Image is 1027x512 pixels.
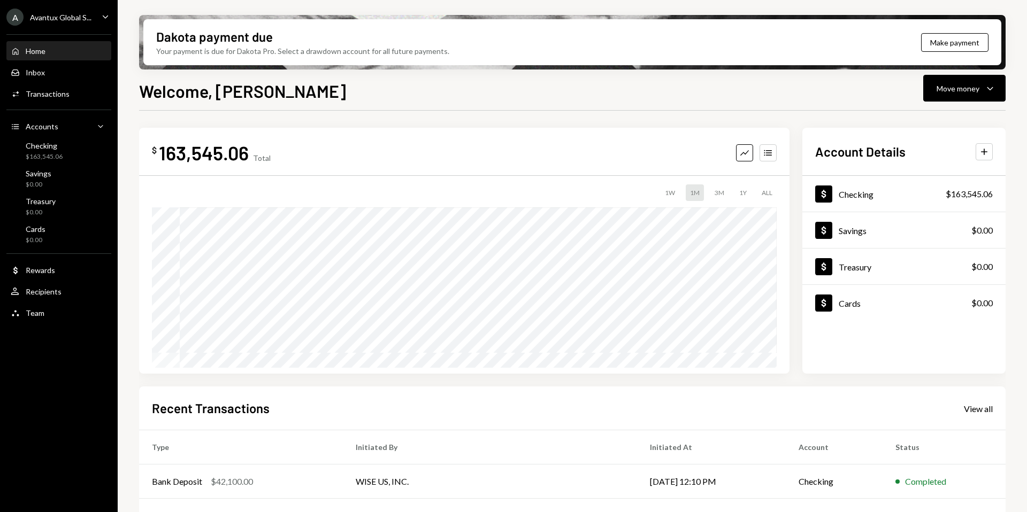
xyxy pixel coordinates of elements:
[6,84,111,103] a: Transactions
[971,297,993,309] div: $0.00
[839,298,861,308] div: Cards
[757,184,777,201] div: ALL
[946,188,993,200] div: $163,545.06
[839,226,867,236] div: Savings
[686,184,704,201] div: 1M
[152,475,202,488] div: Bank Deposit
[6,41,111,60] a: Home
[26,141,63,150] div: Checking
[26,266,55,275] div: Rewards
[839,189,873,199] div: Checking
[26,308,44,317] div: Team
[735,184,751,201] div: 1Y
[26,236,45,245] div: $0.00
[159,141,249,165] div: 163,545.06
[156,45,449,57] div: Your payment is due for Dakota Pro. Select a drawdown account for all future payments.
[6,221,111,247] a: Cards$0.00
[156,28,273,45] div: Dakota payment due
[152,399,270,417] h2: Recent Transactions
[6,193,111,219] a: Treasury$0.00
[883,430,1006,464] th: Status
[26,169,51,178] div: Savings
[343,464,638,499] td: WISE US, INC.
[710,184,729,201] div: 3M
[971,224,993,237] div: $0.00
[802,176,1006,212] a: Checking$163,545.06
[971,260,993,273] div: $0.00
[26,89,70,98] div: Transactions
[6,166,111,191] a: Savings$0.00
[6,9,24,26] div: A
[802,249,1006,284] a: Treasury$0.00
[26,224,45,234] div: Cards
[802,212,1006,248] a: Savings$0.00
[937,83,979,94] div: Move money
[6,303,111,322] a: Team
[815,143,906,160] h2: Account Details
[6,260,111,280] a: Rewards
[211,475,253,488] div: $42,100.00
[343,430,638,464] th: Initiated By
[139,80,346,102] h1: Welcome, [PERSON_NAME]
[6,138,111,164] a: Checking$163,545.06
[839,262,871,272] div: Treasury
[26,180,51,189] div: $0.00
[26,287,62,296] div: Recipients
[26,152,63,161] div: $163,545.06
[26,208,56,217] div: $0.00
[26,197,56,206] div: Treasury
[6,63,111,82] a: Inbox
[26,122,58,131] div: Accounts
[6,282,111,301] a: Recipients
[661,184,679,201] div: 1W
[6,117,111,136] a: Accounts
[637,464,786,499] td: [DATE] 12:10 PM
[637,430,786,464] th: Initiated At
[964,404,993,414] div: View all
[905,475,946,488] div: Completed
[786,430,883,464] th: Account
[786,464,883,499] td: Checking
[802,285,1006,321] a: Cards$0.00
[923,75,1006,102] button: Move money
[26,46,45,56] div: Home
[30,13,91,22] div: Avantux Global S...
[964,402,993,414] a: View all
[253,153,271,162] div: Total
[139,430,343,464] th: Type
[26,68,45,77] div: Inbox
[152,145,157,156] div: $
[921,33,988,52] button: Make payment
